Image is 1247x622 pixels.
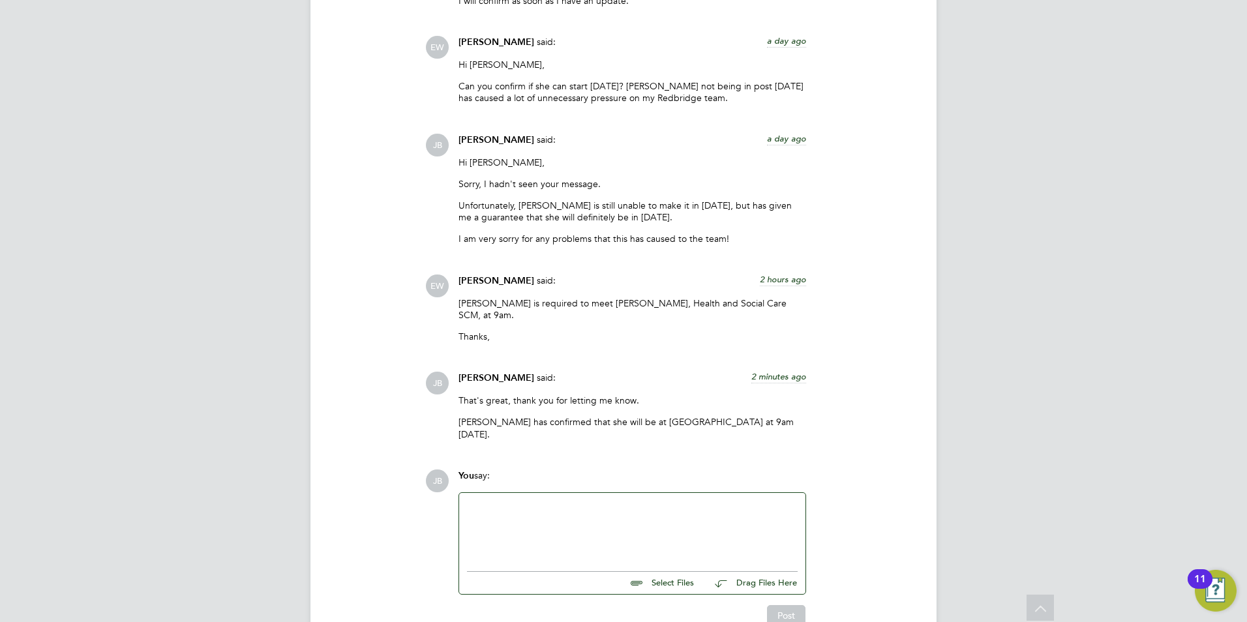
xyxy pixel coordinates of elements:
p: Thanks, [458,331,806,342]
span: [PERSON_NAME] [458,275,534,286]
span: 2 hours ago [760,274,806,285]
span: EW [426,36,449,59]
span: said: [537,372,556,383]
button: Open Resource Center, 11 new notifications [1195,570,1237,612]
span: 2 minutes ago [751,371,806,382]
span: said: [537,134,556,145]
p: That's great, thank you for letting me know. [458,394,806,406]
span: You [458,470,474,481]
span: JB [426,469,449,492]
p: Unfortunately, [PERSON_NAME] is still unable to make it in [DATE], but has given me a guarantee t... [458,200,806,223]
div: say: [458,469,806,492]
span: [PERSON_NAME] [458,372,534,383]
p: Can you confirm if she can start [DATE]? [PERSON_NAME] not being in post [DATE] has caused a lot ... [458,80,806,104]
span: said: [537,274,556,286]
p: [PERSON_NAME] has confirmed that she will be at [GEOGRAPHIC_DATA] at 9am [DATE]. [458,416,806,439]
p: Sorry, I hadn't seen your message. [458,178,806,190]
span: said: [537,36,556,48]
span: [PERSON_NAME] [458,37,534,48]
span: [PERSON_NAME] [458,134,534,145]
p: Hi [PERSON_NAME], [458,59,806,70]
p: [PERSON_NAME] is required to meet [PERSON_NAME], Health and Social Care SCM, at 9am. [458,297,806,321]
span: a day ago [767,133,806,144]
span: a day ago [767,35,806,46]
button: Drag Files Here [704,570,798,597]
span: JB [426,134,449,156]
p: Hi [PERSON_NAME], [458,156,806,168]
p: I am very sorry for any problems that this has caused to the team! [458,233,806,244]
div: 11 [1194,579,1206,596]
span: EW [426,274,449,297]
span: JB [426,372,449,394]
